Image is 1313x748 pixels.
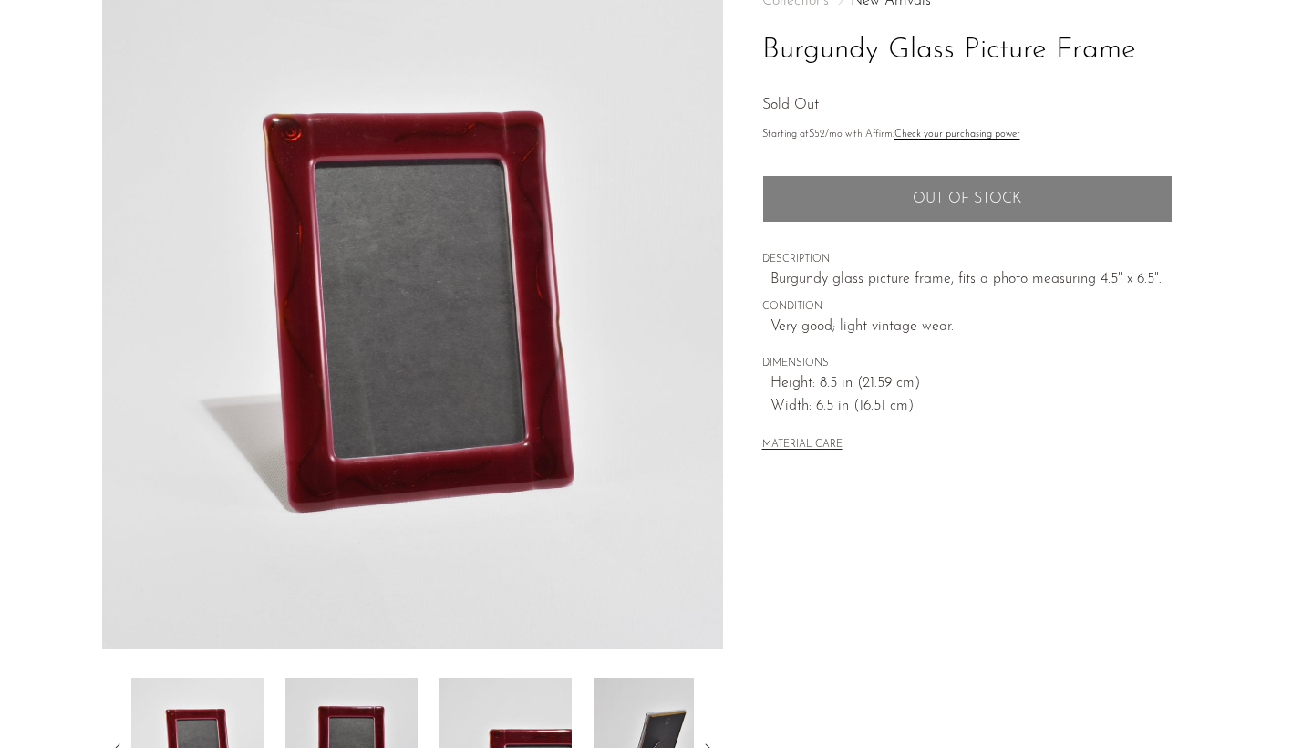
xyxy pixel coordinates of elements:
[770,372,1173,396] span: Height: 8.5 in (21.59 cm)
[762,439,843,452] button: MATERIAL CARE
[913,191,1021,208] span: Out of stock
[770,316,1173,339] span: Very good; light vintage wear.
[809,130,825,140] span: $52
[762,252,1173,268] span: DESCRIPTION
[894,130,1020,140] a: Check your purchasing power - Learn more about Affirm Financing (opens in modal)
[770,395,1173,419] span: Width: 6.5 in (16.51 cm)
[762,127,1173,143] p: Starting at /mo with Affirm.
[762,175,1173,223] button: Add to cart
[762,356,1173,372] span: DIMENSIONS
[762,27,1173,74] h1: Burgundy Glass Picture Frame
[762,98,819,112] span: Sold Out
[770,268,1173,292] p: Burgundy glass picture frame, fits a photo measuring 4.5" x 6.5".
[762,299,1173,316] span: CONDITION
